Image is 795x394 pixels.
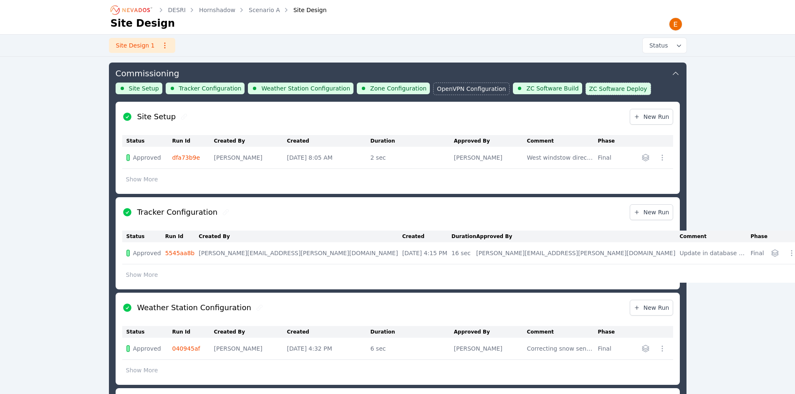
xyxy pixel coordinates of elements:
th: Comment [527,326,598,338]
th: Created [287,326,371,338]
a: Hornshadow [199,6,235,14]
th: Phase [598,135,623,147]
span: Approved [133,344,161,353]
th: Status [122,326,172,338]
span: Approved [133,153,161,162]
button: Commissioning [116,63,680,83]
a: 040945af [172,345,200,352]
div: West windstow direction [527,153,594,162]
th: Created By [214,135,287,147]
h3: Commissioning [116,68,179,79]
div: Site Design [282,6,327,14]
td: [PERSON_NAME] [214,338,287,360]
th: Created By [199,231,402,242]
td: [DATE] 4:32 PM [287,338,371,360]
th: Comment [527,135,598,147]
td: [PERSON_NAME] [454,338,527,360]
h1: Site Design [111,17,175,30]
button: Show More [122,171,162,187]
a: DESRI [168,6,186,14]
a: New Run [630,204,673,220]
a: New Run [630,109,673,125]
th: Duration [452,231,476,242]
td: [DATE] 8:05 AM [287,147,371,169]
span: ZC Software Deploy [589,85,647,93]
span: Approved [133,249,161,257]
td: [PERSON_NAME][EMAIL_ADDRESS][PERSON_NAME][DOMAIN_NAME] [199,242,402,264]
h2: Weather Station Configuration [137,302,251,314]
div: Final [598,153,619,162]
button: Status [643,38,686,53]
span: New Run [633,208,669,216]
th: Phase [598,326,623,338]
div: Final [750,249,764,257]
div: Final [598,344,619,353]
a: Site Design 1 [109,38,175,53]
th: Phase [750,231,768,242]
td: [PERSON_NAME] [214,147,287,169]
th: Approved By [454,135,527,147]
th: Status [122,135,172,147]
th: Duration [371,326,454,338]
div: 16 sec [452,249,472,257]
button: Show More [122,267,162,283]
span: Status [646,41,668,50]
th: Duration [371,135,454,147]
th: Status [122,231,165,242]
div: Update in database (55 rows) [679,249,746,257]
span: Site Setup [129,84,159,93]
th: Comment [679,231,750,242]
h2: Site Setup [137,111,176,123]
span: ZC Software Build [526,84,578,93]
span: Weather Station Configuration [261,84,350,93]
a: Scenario A [249,6,280,14]
th: Created [287,135,371,147]
th: Approved By [454,326,527,338]
span: Zone Configuration [370,84,427,93]
div: 2 sec [371,153,450,162]
span: New Run [633,304,669,312]
a: New Run [630,300,673,316]
a: 5545aa8b [165,250,195,256]
button: Show More [122,362,162,378]
span: Tracker Configuration [179,84,242,93]
td: [PERSON_NAME] [454,147,527,169]
th: Created By [214,326,287,338]
div: Correcting snow sensor type [527,344,594,353]
td: [PERSON_NAME][EMAIL_ADDRESS][PERSON_NAME][DOMAIN_NAME] [476,242,679,264]
a: dfa73b9e [172,154,200,161]
nav: Breadcrumb [111,3,327,17]
img: Emily Walker [669,18,682,31]
div: 6 sec [371,344,450,353]
span: New Run [633,113,669,121]
th: Run Id [165,231,199,242]
span: OpenVPN Configuration [437,85,506,93]
h2: Tracker Configuration [137,206,218,218]
th: Run Id [172,135,214,147]
th: Approved By [476,231,679,242]
th: Run Id [172,326,214,338]
td: [DATE] 4:15 PM [402,242,452,264]
th: Created [402,231,452,242]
